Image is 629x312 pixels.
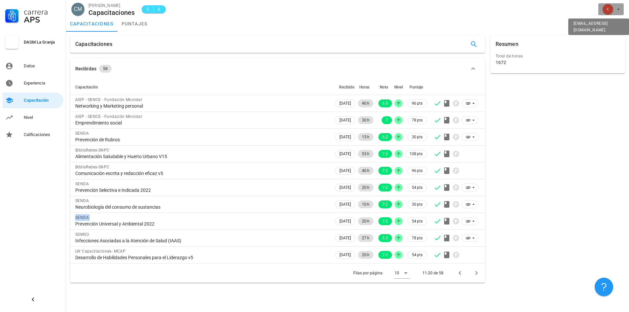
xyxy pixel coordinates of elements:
span: 30 h [362,116,369,124]
span: 20 h [362,184,369,191]
span: Puntaje [409,85,423,89]
span: 15 h [362,133,369,141]
span: 40 h [362,167,369,175]
div: Prevención Universal y Ambiental 2022 [75,221,329,227]
div: Comunicación escrita y redacción eficaz v5 [75,170,329,176]
span: [DATE] [339,201,351,208]
div: Datos [24,63,61,69]
span: 6.9 [382,99,388,107]
a: Nivel [3,110,63,125]
span: 7 [386,116,388,124]
span: 108 pts [409,151,423,157]
a: Datos [3,58,63,74]
div: Neurobiología del consumo de sustancias [75,204,329,210]
div: Capacitaciones [75,36,112,53]
span: LW Capacitaciones- MCAP [75,249,125,254]
span: SENDA [75,215,89,220]
div: 1672 [496,59,506,65]
span: [DATE] [339,218,351,225]
div: 10 [395,270,399,276]
th: Recibido [334,79,357,95]
div: Experiencia [24,81,61,86]
span: 7.0 [382,167,388,175]
div: Recibidas [75,65,96,72]
th: Nivel [393,79,404,95]
span: 30 pts [412,201,423,208]
th: Puntaje [404,79,428,95]
span: SSMSO [75,232,89,237]
span: 54 pts [412,218,423,225]
span: [DATE] [339,100,351,107]
a: Experiencia [3,75,63,91]
span: [DATE] [339,251,351,259]
span: 54 pts [412,184,423,191]
span: 78 pts [412,235,423,241]
div: Resumen [496,36,518,53]
a: Capacitación [3,92,63,108]
div: [PERSON_NAME] [88,2,135,9]
span: 7.0 [382,150,388,158]
th: Capacitación [70,79,334,95]
div: avatar [71,3,85,16]
div: APS [24,16,61,24]
span: Horas [359,85,369,89]
span: SENDA [75,198,89,203]
span: 96 pts [412,100,423,107]
span: 6.2 [382,133,388,141]
button: Página siguiente [471,267,482,279]
span: [DATE] [339,133,351,141]
span: 7.0 [382,251,388,259]
span: 58 [103,65,108,73]
span: Recibido [339,85,355,89]
span: 40 h [362,99,369,107]
span: [DATE] [339,184,351,191]
div: Infecciones Asociadas a la Atención de Salud (IAAS) [75,238,329,244]
div: Alimentación Saludable y Huerto Urbano V15 [75,154,329,159]
span: E [146,6,151,13]
th: Horas [357,79,375,95]
span: Capacitación [75,85,98,89]
span: 96 pts [412,167,423,174]
span: 53 h [362,150,369,158]
span: BiblioRedes-SNPC [75,148,109,153]
div: 10Filas por página: [395,268,410,278]
div: avatar [603,4,613,15]
div: DASM La Granja [24,40,61,45]
div: Networking y Marketing personal [75,103,329,109]
th: Nota [375,79,393,95]
span: 7.0 [382,200,388,208]
span: BiblioRedes-SNPC [75,165,109,169]
span: AIEP - SENCE - Fundación Movistar [75,114,142,119]
span: CM [74,3,82,16]
span: [DATE] [339,234,351,242]
div: Capacitación [24,98,61,103]
button: Página anterior [454,267,466,279]
div: Calificaciones [24,132,61,137]
div: Prevención Selectiva e Indicada 2022 [75,187,329,193]
div: Desarrollo de Habilidades Personales para el Liderazgo v5 [75,255,329,260]
span: SENDA [75,131,89,136]
span: 20 h [362,217,369,225]
a: Calificaciones [3,127,63,143]
div: Prevención de Rubros [75,137,329,143]
div: Nivel [24,115,61,120]
div: Emprendimiento social [75,120,329,126]
span: Nota [380,85,388,89]
span: 54 pts [412,252,423,258]
span: 20 h [362,251,369,259]
span: SENDA [75,182,89,186]
span: 7.0 [382,184,388,191]
div: Filas por página: [353,263,410,283]
span: [DATE] [339,117,351,124]
span: 27 h [362,234,369,242]
div: Carrera [24,8,61,16]
button: Recibidas 58 [70,58,485,79]
span: 30 pts [412,134,423,140]
span: 10 h [362,200,369,208]
div: 11-20 de 58 [422,270,443,276]
span: Nivel [394,85,403,89]
span: AIEP - SENCE - Fundación Movistar [75,97,142,102]
span: 6.3 [382,234,388,242]
div: Total de horas [496,53,620,59]
div: Capacitaciones [88,9,135,16]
